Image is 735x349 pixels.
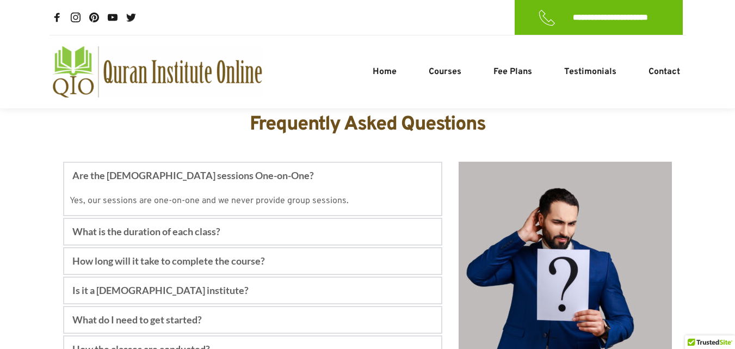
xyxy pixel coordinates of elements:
a: Testimonials [561,65,619,78]
span: What do I need to get started? [72,313,202,327]
span: Home [373,65,397,78]
span: Yes, our sessions are one-on-one and we never provide group sessions. [70,195,349,206]
span: Frequently Asked Questions [250,112,486,137]
span: Fee Plans [493,65,532,78]
span: How long will it take to complete the course? [72,254,265,268]
a: Contact [646,65,683,78]
span: What is the duration of each class? [72,224,220,239]
a: Fee Plans [491,65,535,78]
span: Testimonials [564,65,616,78]
span: Are the [DEMOGRAPHIC_DATA] sessions One-on-One? [72,168,314,183]
span: Contact [648,65,680,78]
span: Courses [429,65,461,78]
span: Is it a [DEMOGRAPHIC_DATA] institute? [72,283,249,298]
a: quran-institute-online-australia [52,46,262,97]
a: Courses [426,65,464,78]
a: Home [370,65,399,78]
